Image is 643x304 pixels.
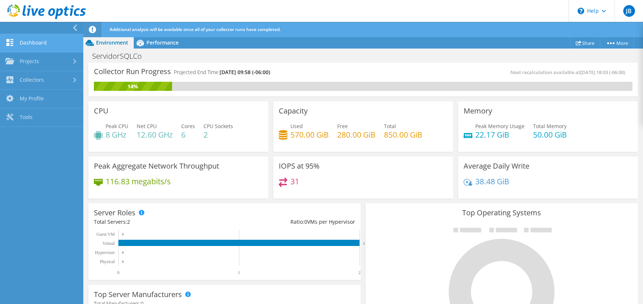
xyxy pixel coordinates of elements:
h4: 850.00 GiB [384,131,422,139]
svg: \n [578,8,584,14]
text: 2 [358,270,361,275]
h3: Capacity [279,107,308,115]
h4: 570.00 GiB [290,131,329,139]
span: Cores [181,123,195,130]
span: [DATE] 18:03 (-06:00) [580,69,625,76]
h3: Peak Aggregate Network Throughput [94,162,219,170]
h3: Top Operating Systems [371,209,632,217]
span: CPU Sockets [203,123,233,130]
span: 0 [304,218,307,225]
span: Peak CPU [106,123,128,130]
a: Share [570,37,600,49]
a: More [600,37,634,49]
h4: 6 [181,131,195,139]
h3: Average Daily Write [464,162,529,170]
span: Total Memory [533,123,567,130]
h4: Projected End Time: [174,68,270,76]
h3: IOPS at 95% [279,162,320,170]
h4: 8 GHz [106,131,128,139]
text: 0 [117,270,119,275]
span: Peak Memory Usage [475,123,525,130]
span: [DATE] 09:58 (-06:00) [220,69,270,76]
span: JB [623,5,635,17]
h3: Memory [464,107,492,115]
text: 0 [122,251,124,254]
span: Used [290,123,303,130]
text: Hypervisor [95,250,115,255]
text: 1 [238,270,240,275]
h3: Server Roles [94,209,136,217]
span: 2 [127,218,130,225]
span: Performance [147,39,179,46]
text: Physical [100,259,115,264]
div: Total Servers: [94,218,224,226]
h4: 2 [203,131,233,139]
h4: 280.00 GiB [337,131,376,139]
div: 14% [94,82,172,91]
h4: 50.00 GiB [533,131,567,139]
text: 0 [122,260,124,263]
div: Ratio: VMs per Hypervisor [224,218,355,226]
h1: ServidorSQLCo [89,52,153,60]
h4: 116.83 megabits/s [106,177,171,185]
text: Guest VM [96,232,115,237]
text: 0 [122,232,124,236]
h3: Top Server Manufacturers [94,290,182,299]
h4: 12.60 GHz [137,131,173,139]
span: Environment [96,39,128,46]
span: Free [337,123,348,130]
span: Total [384,123,396,130]
span: Net CPU [137,123,157,130]
h4: 31 [290,177,299,185]
h4: 22.17 GiB [475,131,525,139]
span: Additional analysis will be available once all of your collector runs have completed. [110,26,281,32]
h3: CPU [94,107,109,115]
span: Next recalculation available at [510,69,629,76]
text: Virtual [103,241,115,246]
h4: 38.48 GiB [475,177,509,185]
